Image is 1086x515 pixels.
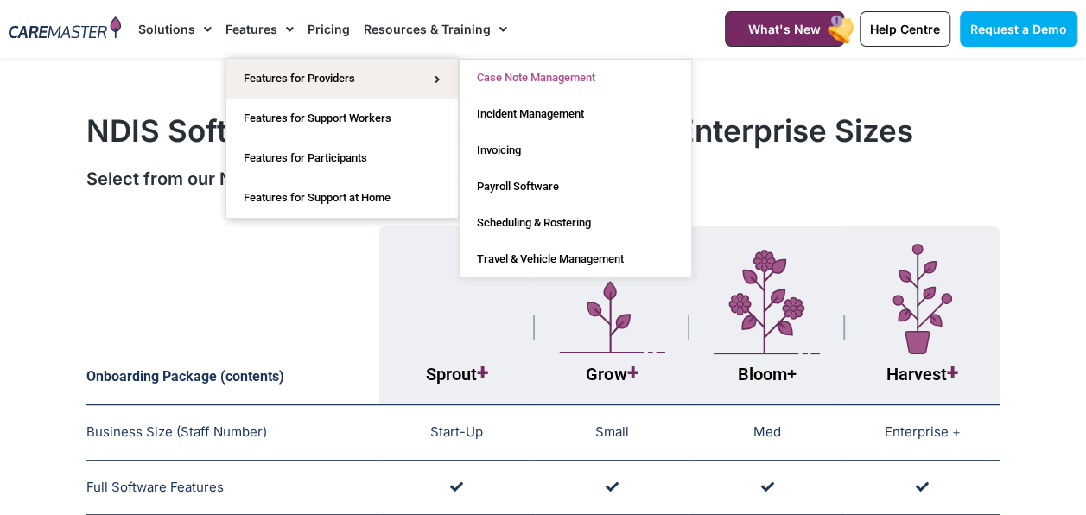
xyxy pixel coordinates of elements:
[886,364,958,385] span: Harvest
[787,364,797,385] span: +
[460,168,691,205] a: Payroll Software
[725,11,844,47] a: What's New
[535,405,689,461] td: Small
[86,226,379,405] th: Onboarding Package (contents)
[225,58,459,219] ul: Features
[460,205,691,241] a: Scheduling & Rostering
[426,364,488,385] span: Sprout
[970,22,1067,36] span: Request a Demo
[860,11,950,47] a: Help Centre
[460,132,691,168] a: Invoicing
[738,364,797,385] span: Bloom
[226,99,458,138] a: Features for Support Workers
[748,22,821,36] span: What's New
[460,96,691,132] a: Incident Management
[226,59,458,99] a: Features for Providers
[86,112,1000,149] h1: NDIS Software Training Solutions For All Enterprise Sizes
[459,59,692,278] ul: Features for Providers
[86,423,267,440] span: Business Size (Staff Number)
[86,479,224,495] span: Full Software Features
[626,360,638,385] span: +
[845,405,1000,461] td: Enterprise +
[460,241,691,277] a: Travel & Vehicle Management
[477,360,488,385] span: +
[586,364,638,385] span: Grow
[714,250,820,355] img: Layer_1-4-1.svg
[870,22,940,36] span: Help Centre
[226,178,458,218] a: Features for Support at Home
[689,405,844,461] td: Med
[226,138,458,178] a: Features for Participants
[960,11,1077,47] a: Request a Demo
[892,244,952,354] img: Layer_1-7-1.svg
[559,281,665,354] img: Layer_1-5.svg
[86,166,1000,192] div: Select from our NDIS staff onboarding training packages below.
[947,360,958,385] span: +
[9,16,121,41] img: CareMaster Logo
[460,60,691,96] a: Case Note Management
[379,405,534,461] td: Start-Up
